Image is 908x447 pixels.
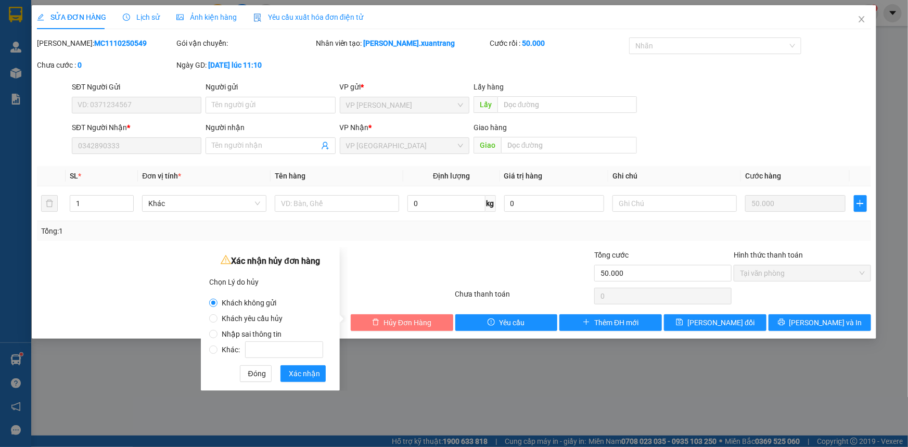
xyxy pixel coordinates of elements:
[123,13,160,21] span: Lịch sử
[608,166,741,186] th: Ghi chú
[474,96,497,113] span: Lấy
[454,288,594,306] div: Chưa thanh toán
[499,317,525,328] span: Yêu cầu
[4,73,77,88] span: 0588776666
[504,172,543,180] span: Giá trị hàng
[19,19,80,30] span: XUANTRANG
[176,14,184,21] span: picture
[372,318,379,327] span: delete
[72,81,201,93] div: SĐT Người Gửi
[316,37,488,49] div: Nhân viên tạo:
[209,274,331,290] div: Chọn Lý do hủy
[142,172,181,180] span: Đơn vị tính
[221,254,231,265] span: warning
[275,172,305,180] span: Tên hàng
[351,314,453,331] button: deleteHủy Đơn Hàng
[70,172,78,180] span: SL
[485,195,496,212] span: kg
[253,14,262,22] img: icon
[745,195,846,212] input: 0
[123,14,130,21] span: clock-circle
[218,299,280,307] span: Khách không gửi
[847,5,876,34] button: Close
[740,265,865,281] span: Tại văn phòng
[346,97,463,113] span: VP MỘC CHÂU
[687,317,754,328] span: [PERSON_NAME] đổi
[289,368,320,379] span: Xác nhận
[383,317,431,328] span: Hủy Đơn Hàng
[778,318,785,327] span: printer
[41,225,351,237] div: Tổng: 1
[340,81,469,93] div: VP gửi
[364,39,455,47] b: [PERSON_NAME].xuantrang
[488,318,495,327] span: exclamation-circle
[664,314,766,331] button: save[PERSON_NAME] đổi
[854,199,866,208] span: plus
[280,365,326,382] button: Xác nhận
[340,123,369,132] span: VP Nhận
[321,142,329,150] span: user-add
[176,13,237,21] span: Ảnh kiện hàng
[854,195,867,212] button: plus
[176,59,314,71] div: Ngày GD:
[769,314,871,331] button: printer[PERSON_NAME] và In
[98,10,151,26] span: VP [PERSON_NAME]
[433,172,470,180] span: Định lượng
[100,28,151,37] span: 0981 559 551
[789,317,862,328] span: [PERSON_NAME] và In
[474,123,507,132] span: Giao hàng
[734,251,803,259] label: Hình thức thanh toán
[858,15,866,23] span: close
[218,314,287,323] span: Khách yêu cầu hủy
[474,137,501,154] span: Giao
[346,138,463,154] span: VP HÀ NỘI
[275,195,399,212] input: VD: Bàn, Ghế
[218,346,327,354] span: Khác:
[208,61,262,69] b: [DATE] lúc 11:10
[176,37,314,49] div: Gói vận chuyển:
[248,368,266,379] span: Đóng
[240,365,272,382] button: Đóng
[206,122,335,133] div: Người nhận
[745,172,781,180] span: Cước hàng
[148,196,260,211] span: Khác
[218,330,286,338] span: Nhập sai thông tin
[78,61,82,69] b: 0
[4,59,32,66] span: Người gửi:
[37,13,106,21] span: SỬA ĐƠN HÀNG
[497,96,637,113] input: Dọc đường
[455,314,558,331] button: exclamation-circleYêu cầu
[594,251,629,259] span: Tổng cước
[612,195,737,212] input: Ghi Chú
[37,59,174,71] div: Chưa cước :
[41,195,58,212] button: delete
[594,317,638,328] span: Thêm ĐH mới
[522,39,545,47] b: 50.000
[676,318,683,327] span: save
[32,6,68,17] span: HAIVAN
[206,81,335,93] div: Người gửi
[94,39,147,47] b: MC1110250549
[501,137,637,154] input: Dọc đường
[474,83,504,91] span: Lấy hàng
[37,37,174,49] div: [PERSON_NAME]:
[209,253,331,269] div: Xác nhận hủy đơn hàng
[253,13,363,21] span: Yêu cầu xuất hóa đơn điện tử
[559,314,662,331] button: plusThêm ĐH mới
[72,122,201,133] div: SĐT Người Nhận
[583,318,590,327] span: plus
[245,341,323,358] input: Khác:
[33,32,67,42] em: Logistics
[37,14,44,21] span: edit
[4,66,36,73] span: Người nhận:
[490,37,627,49] div: Cước rồi :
